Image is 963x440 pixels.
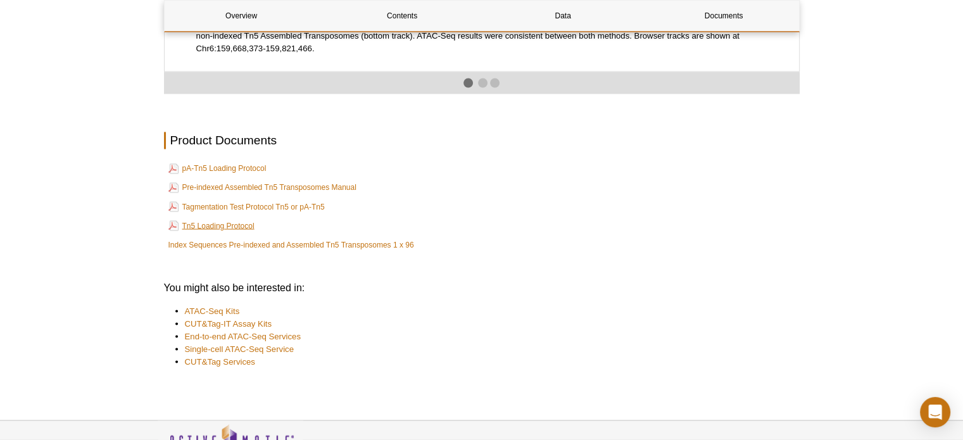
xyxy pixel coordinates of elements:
a: CUT&Tag-IT Assay Kits [185,317,272,330]
a: ATAC-Seq Kits [185,305,240,317]
a: pA-Tn5 Loading Protocol [168,161,267,176]
a: Tagmentation Test Protocol Tn5 or pA-Tn5 [168,199,325,214]
a: CUT&Tag Services [185,355,255,368]
a: Overview [165,1,318,31]
a: Data [486,1,640,31]
a: Single-cell ATAC-Seq Service [185,343,294,355]
a: Pre-indexed Assembled Tn5 Transposomes Manual [168,180,356,195]
h3: You might also be interested in: [164,280,800,295]
a: Contents [325,1,479,31]
div: Open Intercom Messenger [920,397,950,427]
a: Tn5 Loading Protocol [168,218,255,233]
a: End-to-end ATAC-Seq Services [185,330,301,343]
h2: Product Documents [164,132,800,149]
a: Documents [647,1,801,31]
a: Index Sequences Pre-indexed and Assembled Tn5 Transposomes 1 x 96 [168,238,414,251]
